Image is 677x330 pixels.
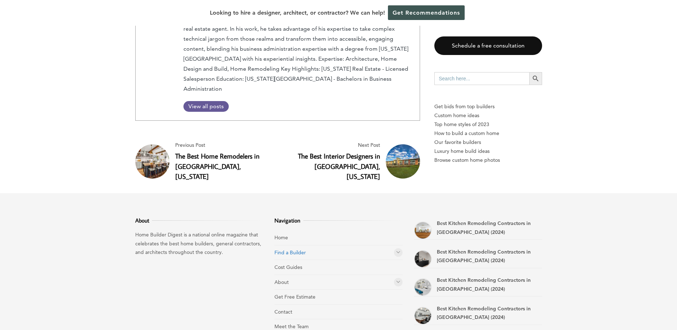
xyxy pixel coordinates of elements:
[274,264,302,270] a: Cost Guides
[388,5,465,20] a: Get Recommendations
[298,151,380,181] a: The Best Interior Designers in [GEOGRAPHIC_DATA], [US_STATE]
[434,72,529,85] input: Search here...
[175,141,275,150] span: Previous Post
[414,278,432,296] a: Best Kitchen Remodeling Contractors in Coral Gables (2024)
[434,156,542,165] a: Browse custom home photos
[414,250,432,268] a: Best Kitchen Remodeling Contractors in Plantation (2024)
[135,230,263,257] p: Home Builder Digest is a national online magazine that celebrates the best home builders, general...
[434,120,542,129] a: Top home styles of 2023
[434,129,542,138] a: How to build a custom home
[274,279,289,285] a: About
[274,234,288,241] a: Home
[437,249,531,264] a: Best Kitchen Remodeling Contractors in [GEOGRAPHIC_DATA] (2024)
[274,309,292,315] a: Contact
[437,220,531,235] a: Best Kitchen Remodeling Contractors in [GEOGRAPHIC_DATA] (2024)
[437,305,531,321] a: Best Kitchen Remodeling Contractors in [GEOGRAPHIC_DATA] (2024)
[414,307,432,325] a: Best Kitchen Remodeling Contractors in Boca Raton (2024)
[274,323,309,330] a: Meet the Team
[434,147,542,156] a: Luxury home build ideas
[434,36,542,55] a: Schedule a free consultation
[434,102,542,111] p: Get bids from top builders
[135,216,263,225] h3: About
[274,216,403,225] h3: Navigation
[183,101,229,112] a: View all posts
[414,221,432,239] a: Best Kitchen Remodeling Contractors in Doral (2024)
[274,294,315,300] a: Get Free Estimate
[175,151,259,181] a: The Best Home Remodelers in [GEOGRAPHIC_DATA], [US_STATE]
[274,249,306,256] a: Find a Builder
[437,277,531,292] a: Best Kitchen Remodeling Contractors in [GEOGRAPHIC_DATA] (2024)
[434,111,542,120] a: Custom home ideas
[281,141,380,150] span: Next Post
[183,103,229,110] span: View all posts
[532,75,540,82] svg: Search
[434,138,542,147] a: Our favorite builders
